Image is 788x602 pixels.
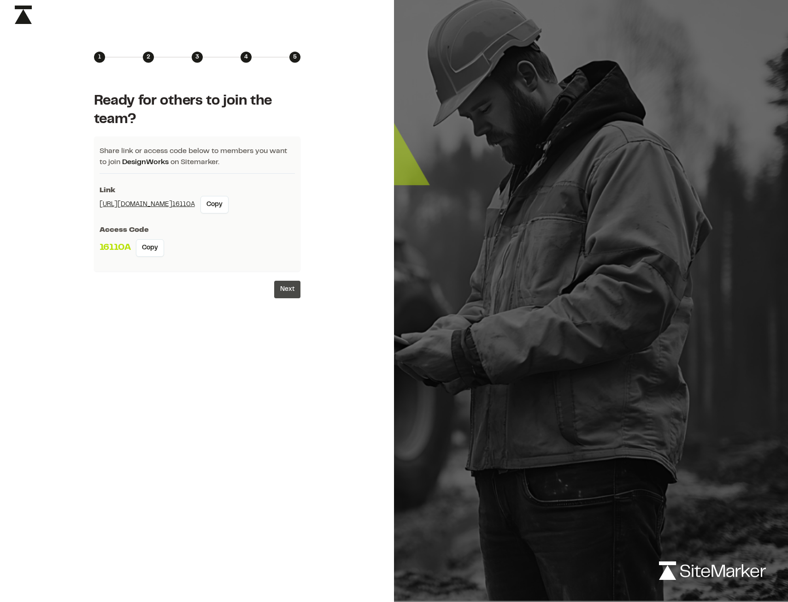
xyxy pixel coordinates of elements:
button: Copy [200,196,229,213]
p: Share link or access code below to members you want to join on Sitemarker. [100,146,295,174]
a: [URL][DOMAIN_NAME]16110A [100,200,195,210]
div: 4 [241,52,252,63]
button: Next [274,281,300,298]
div: 3 [192,52,203,63]
div: 5 [289,52,300,63]
p: Access Code [100,224,295,236]
span: DesignWorks [122,159,169,165]
p: Link [100,185,295,196]
p: 16110A [100,241,131,255]
div: 1 [94,52,105,63]
img: logo-white-rebrand.svg [659,561,766,580]
button: Copy [136,239,164,257]
div: 2 [143,52,154,63]
img: icon-black-rebrand.svg [15,6,32,24]
h1: Ready for others to join the team? [94,92,300,129]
